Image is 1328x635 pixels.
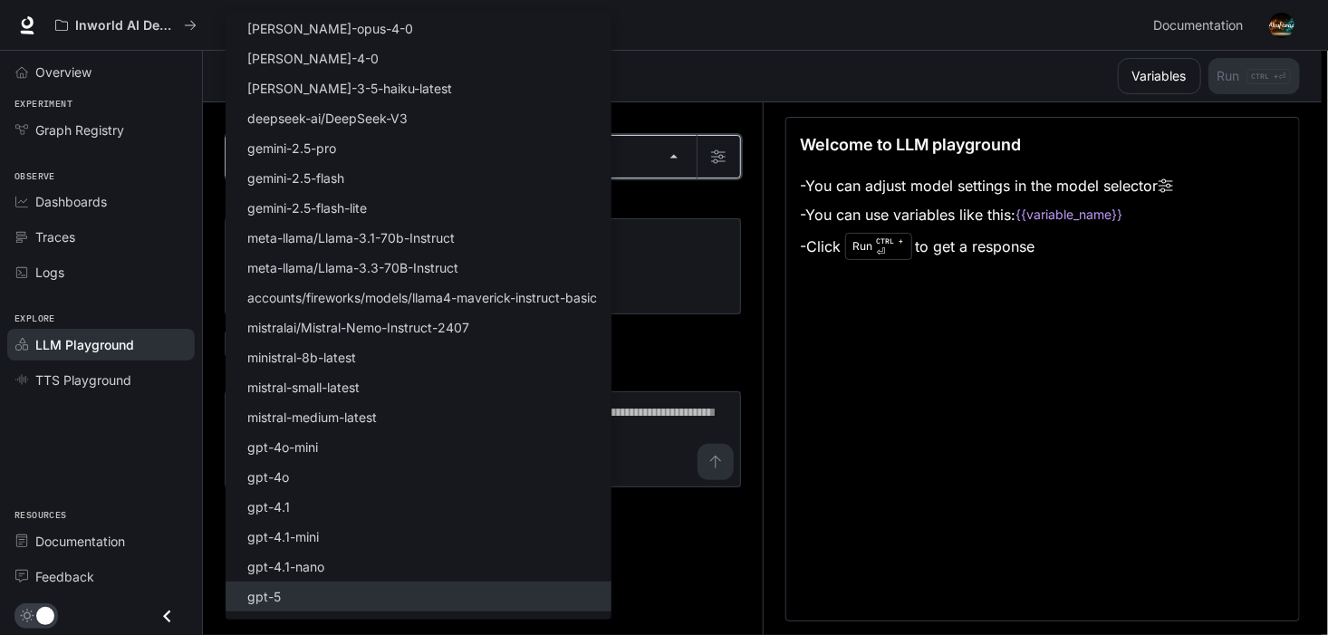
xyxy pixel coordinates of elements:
p: gpt-4.1-mini [247,527,319,546]
p: gpt-5 [247,587,281,606]
p: gpt-4.1 [247,497,290,516]
p: [PERSON_NAME]-3-5-haiku-latest [247,79,452,98]
p: [PERSON_NAME]-opus-4-0 [247,19,413,38]
p: gpt-4.1-nano [247,557,324,576]
p: gpt-4o-mini [247,438,318,457]
p: gpt-4o [247,467,289,486]
p: [PERSON_NAME]-4-0 [247,49,379,68]
p: gemini-2.5-pro [247,139,336,158]
p: gemini-2.5-flash [247,168,344,188]
p: gemini-2.5-flash-lite [247,198,367,217]
p: deepseek-ai/DeepSeek-V3 [247,109,408,128]
p: mistral-small-latest [247,378,360,397]
p: mistralai/Mistral-Nemo-Instruct-2407 [247,318,469,337]
p: meta-llama/Llama-3.3-70B-Instruct [247,258,458,277]
p: accounts/fireworks/models/llama4-maverick-instruct-basic [247,288,597,307]
p: mistral-medium-latest [247,408,377,427]
p: meta-llama/Llama-3.1-70b-Instruct [247,228,455,247]
p: ministral-8b-latest [247,348,356,367]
